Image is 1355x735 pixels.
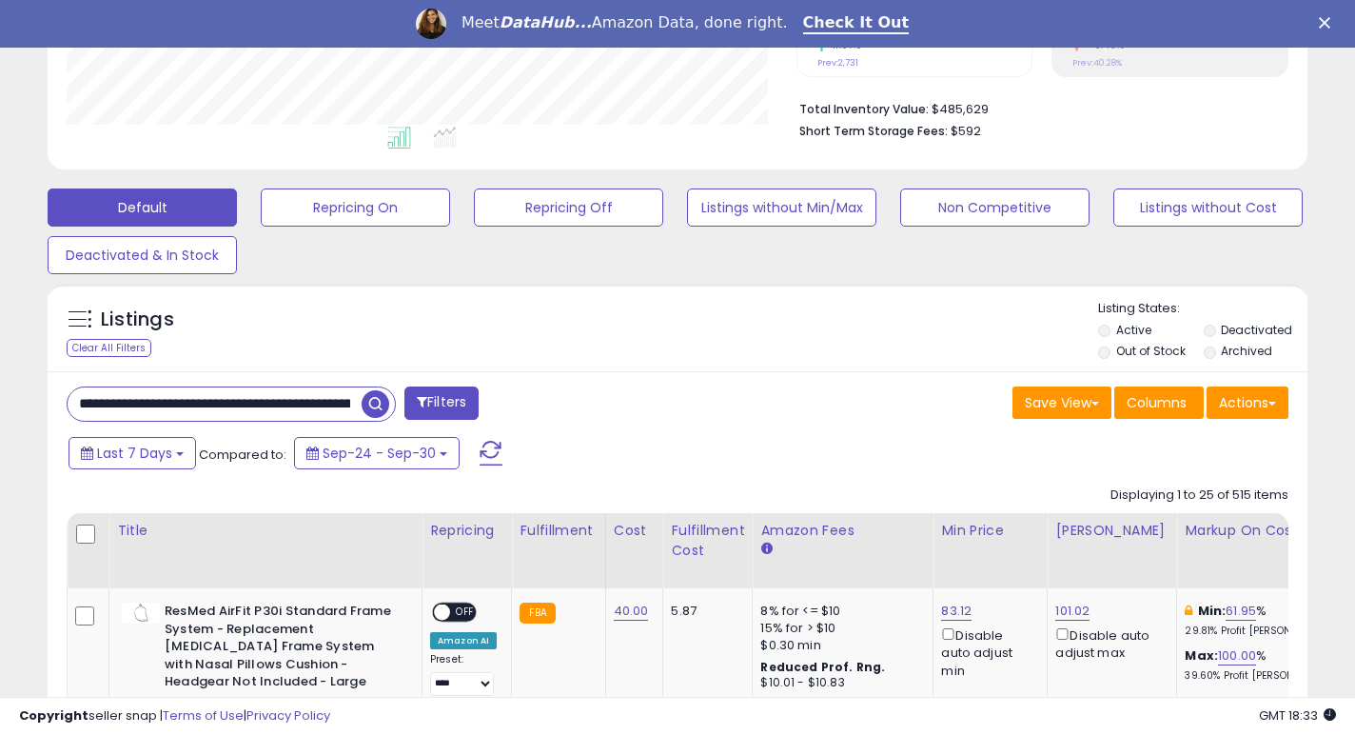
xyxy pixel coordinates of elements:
div: Close [1319,17,1338,29]
small: 11.97% [826,38,861,52]
a: Terms of Use [163,706,244,725]
a: 61.95 [1226,602,1256,621]
div: Disable auto adjust min [941,625,1032,680]
a: 100.00 [1218,646,1256,665]
a: 101.02 [1055,602,1090,621]
img: 21c++xya8PL._SL40_.jpg [122,603,160,624]
button: Non Competitive [900,189,1090,227]
button: Filters [404,387,479,420]
div: Title [117,521,414,541]
a: Check It Out [803,13,910,34]
i: DataHub... [500,13,592,31]
a: 40.00 [614,602,649,621]
button: Repricing Off [474,189,663,227]
p: Listing States: [1098,300,1307,318]
div: Amazon Fees [760,521,925,541]
button: Deactivated & In Stock [48,236,237,274]
div: Meet Amazon Data, done right. [461,13,788,32]
button: Default [48,189,237,227]
div: % [1185,647,1343,683]
div: Amazon AI [430,632,497,649]
span: $592 [951,122,981,140]
small: Amazon Fees. [760,541,772,558]
div: Disable auto adjust max [1055,625,1162,662]
label: Archived [1221,343,1272,359]
label: Deactivated [1221,322,1292,338]
b: Max: [1185,646,1218,665]
p: 29.81% Profit [PERSON_NAME] [1185,625,1343,638]
b: Short Term Storage Fees: [799,123,948,139]
div: Preset: [430,653,497,696]
label: Active [1116,322,1151,338]
button: Last 7 Days [69,437,196,469]
div: $0.30 min [760,637,918,654]
div: Min Price [941,521,1039,541]
small: Prev: 2,731 [817,57,858,69]
a: Privacy Policy [246,706,330,725]
span: Compared to: [199,446,286,464]
small: FBA [520,603,555,624]
button: Listings without Cost [1113,189,1303,227]
h5: Listings [101,307,174,333]
img: Profile image for Georgie [416,9,446,39]
b: Reduced Prof. Rng. [760,659,885,675]
div: Clear All Filters [67,339,151,357]
b: Total Inventory Value: [799,101,929,117]
div: $10.01 - $10.83 [760,675,918,691]
label: Out of Stock [1116,343,1186,359]
div: Displaying 1 to 25 of 515 items [1110,487,1288,505]
button: Columns [1114,387,1204,419]
span: Last 7 Days [97,444,172,463]
div: 5.87 [671,603,737,620]
b: Min: [1198,602,1227,620]
div: seller snap | | [19,707,330,725]
small: Prev: 40.28% [1072,57,1122,69]
div: 15% for > $10 [760,620,918,637]
div: Fulfillment [520,521,597,541]
span: OFF [450,605,481,621]
button: Sep-24 - Sep-30 [294,437,460,469]
span: Columns [1127,393,1187,412]
button: Repricing On [261,189,450,227]
div: Markup on Cost [1185,521,1349,541]
button: Actions [1207,387,1288,419]
div: 8% for <= $10 [760,603,918,620]
div: Repricing [430,521,503,541]
a: 83.12 [941,602,972,621]
button: Listings without Min/Max [687,189,876,227]
li: $485,629 [799,96,1275,119]
p: 39.60% Profit [PERSON_NAME] [1185,669,1343,683]
small: -5.46% [1081,38,1124,52]
b: ResMed AirFit P30i Standard Frame System - Replacement [MEDICAL_DATA] Frame System with Nasal Pil... [165,603,396,696]
span: 2025-10-8 18:33 GMT [1259,706,1336,725]
div: Cost [614,521,656,541]
button: Save View [1012,387,1111,419]
strong: Copyright [19,706,88,725]
div: Fulfillment Cost [671,521,744,561]
div: % [1185,603,1343,638]
div: [PERSON_NAME] [1055,521,1168,541]
span: Sep-24 - Sep-30 [323,444,436,463]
